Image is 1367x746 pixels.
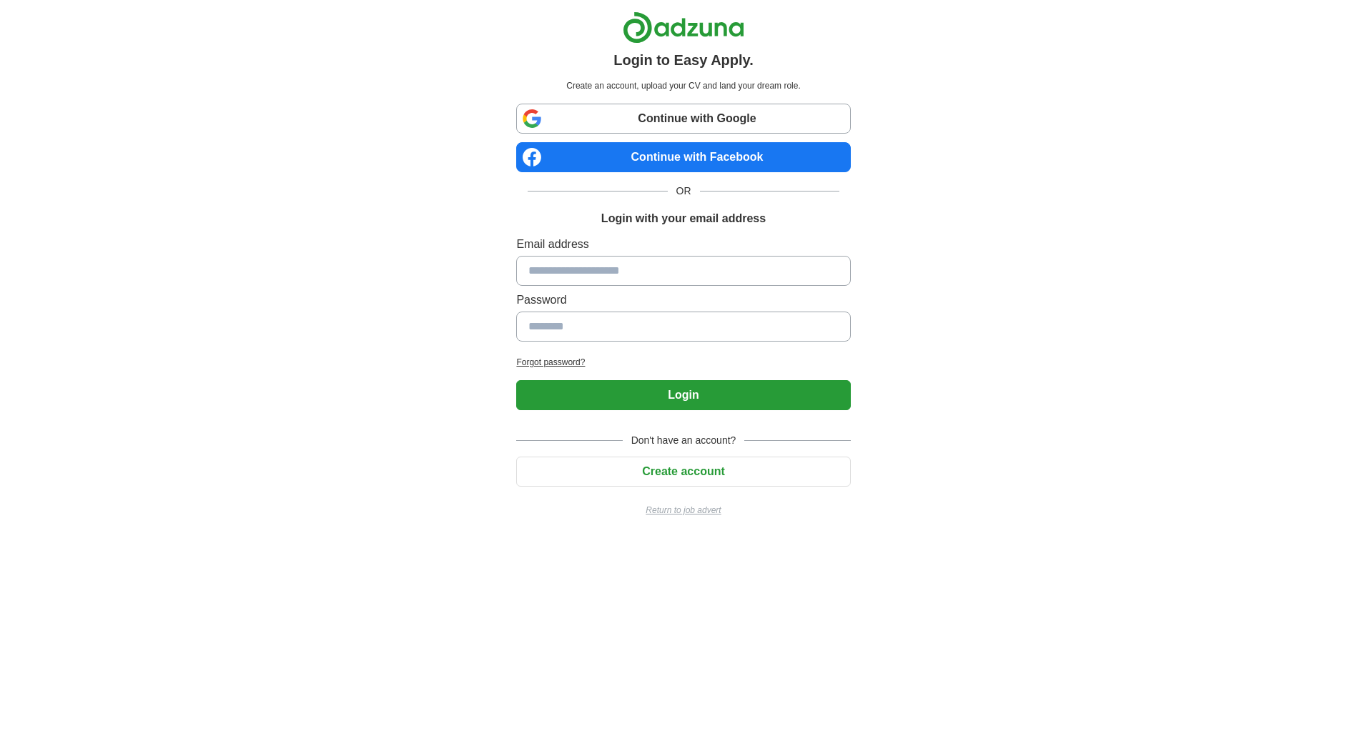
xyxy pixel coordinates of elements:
[516,356,850,369] a: Forgot password?
[516,142,850,172] a: Continue with Facebook
[623,433,745,448] span: Don't have an account?
[516,504,850,517] a: Return to job advert
[516,457,850,487] button: Create account
[516,104,850,134] a: Continue with Google
[623,11,744,44] img: Adzuna logo
[601,210,766,227] h1: Login with your email address
[516,380,850,410] button: Login
[668,184,700,199] span: OR
[516,236,850,253] label: Email address
[613,49,754,71] h1: Login to Easy Apply.
[516,465,850,477] a: Create account
[519,79,847,92] p: Create an account, upload your CV and land your dream role.
[516,292,850,309] label: Password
